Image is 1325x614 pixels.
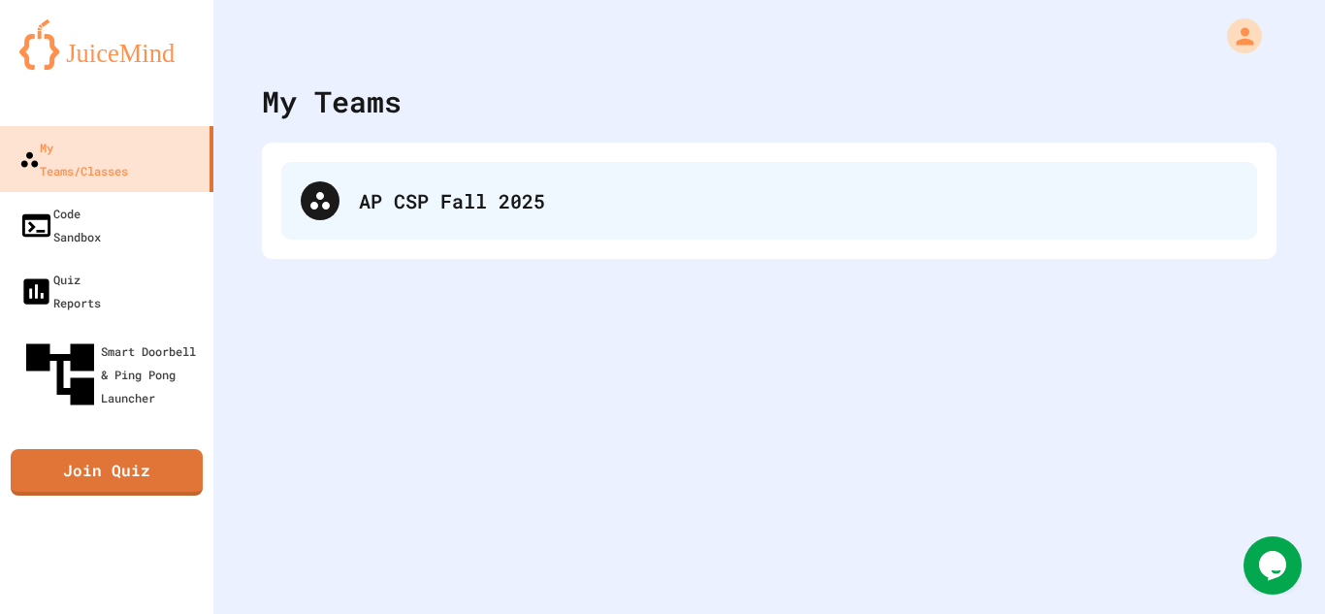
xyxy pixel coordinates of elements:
[262,80,402,123] div: My Teams
[19,136,128,182] div: My Teams/Classes
[19,202,101,248] div: Code Sandbox
[1244,536,1306,595] iframe: chat widget
[359,186,1238,215] div: AP CSP Fall 2025
[19,334,206,415] div: Smart Doorbell & Ping Pong Launcher
[19,268,101,314] div: Quiz Reports
[11,449,203,496] a: Join Quiz
[281,162,1257,240] div: AP CSP Fall 2025
[1207,14,1267,58] div: My Account
[19,19,194,70] img: logo-orange.svg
